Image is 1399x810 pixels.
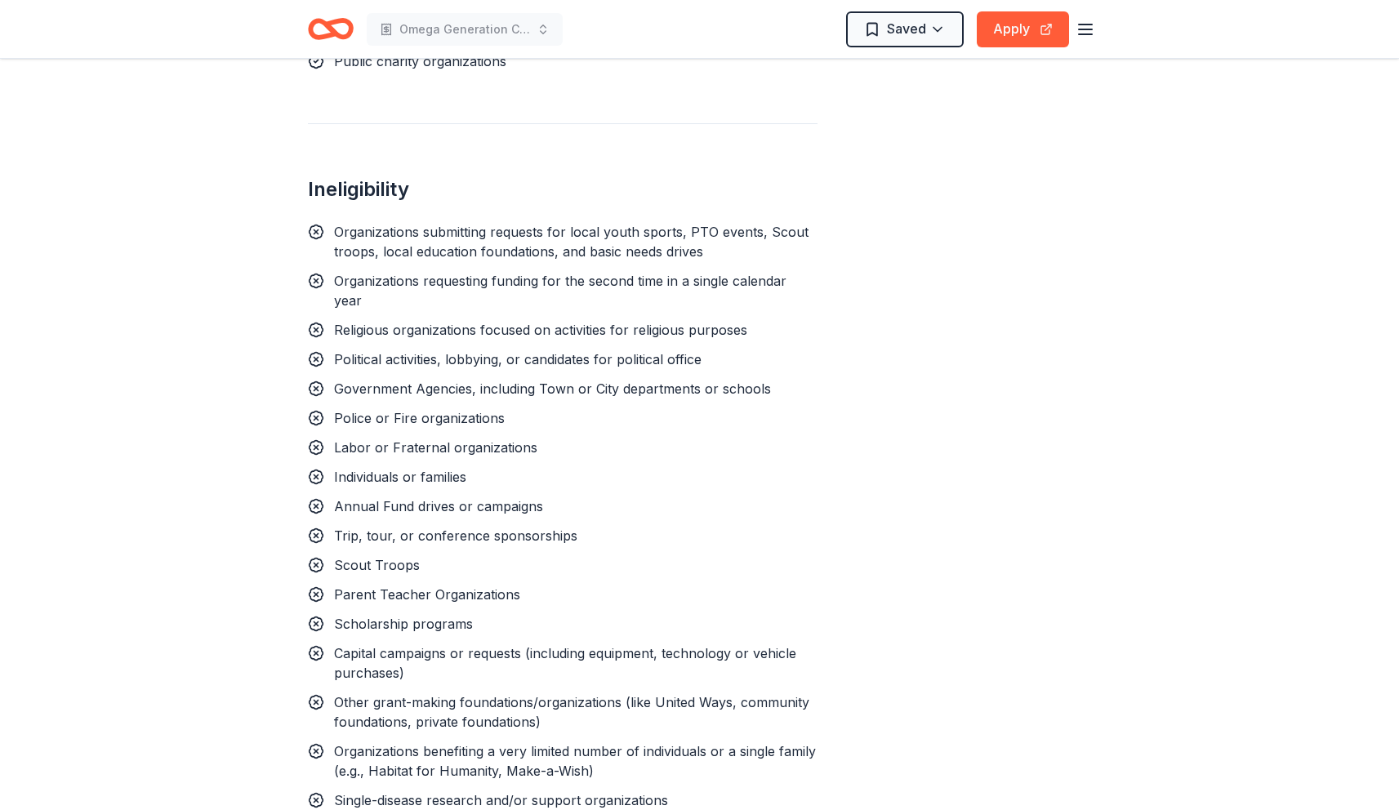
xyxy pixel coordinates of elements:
h2: Ineligibility [308,176,818,202]
span: Religious organizations focused on activities for religious purposes [334,322,747,338]
span: Organizations submitting requests for local youth sports, PTO events, Scout troops, local educati... [334,224,809,260]
span: Capital campaigns or requests (including equipment, technology or vehicle purchases) [334,645,796,681]
button: Apply [977,11,1069,47]
span: Organizations benefiting a very limited number of individuals or a single family (e.g., Habitat f... [334,743,816,779]
span: Police or Fire organizations [334,410,505,426]
span: Organizations requesting funding for the second time in a single calendar year [334,273,786,309]
button: Omega Generation Camp 2026 [367,13,563,46]
span: Scholarship programs [334,616,473,632]
span: Other grant-making foundations/organizations (like United Ways, community foundations, private fo... [334,694,809,730]
span: Government Agencies, including Town or City departments or schools [334,381,771,397]
span: Individuals or families [334,469,466,485]
span: Parent Teacher Organizations [334,586,520,603]
span: Trip, tour, or conference sponsorships [334,527,577,544]
span: Saved [887,18,926,39]
span: Labor or Fraternal organizations [334,439,537,456]
button: Saved [846,11,964,47]
span: Annual Fund drives or campaigns [334,498,543,514]
span: Scout Troops [334,557,420,573]
span: Political activities, lobbying, or candidates for political office [334,351,702,367]
span: Single-disease research and/or support organizations [334,792,668,808]
a: Home [308,10,354,48]
span: Public charity organizations [334,53,506,69]
span: Omega Generation Camp 2026 [399,20,530,39]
